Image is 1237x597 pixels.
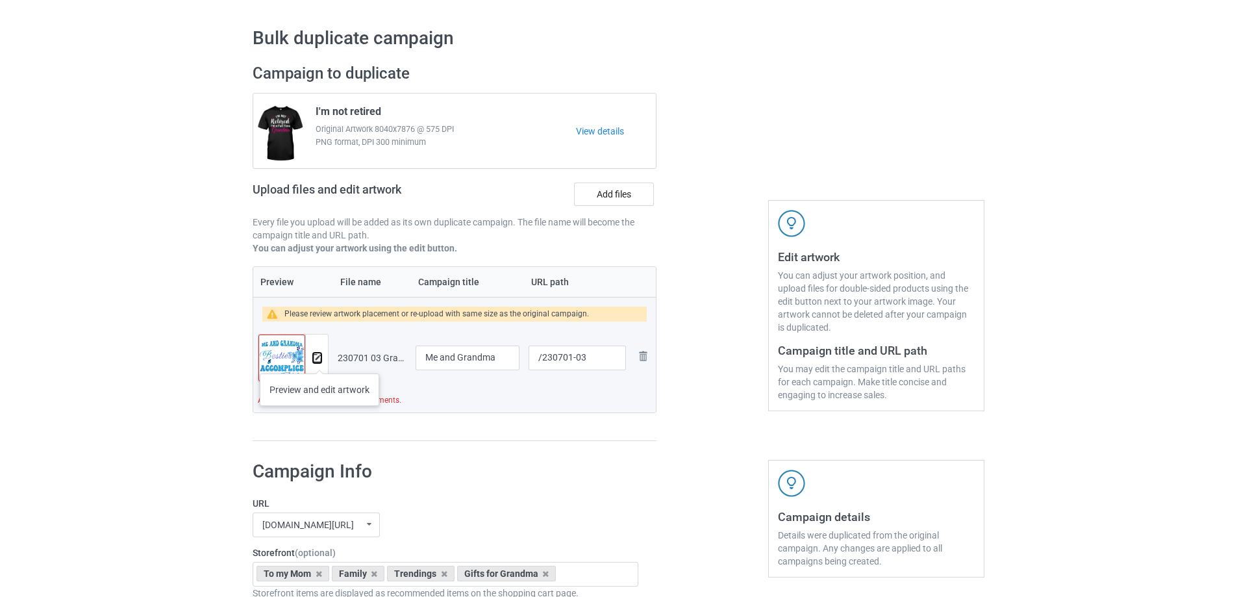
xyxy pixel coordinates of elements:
div: 230701 03 Grandma.png [338,351,406,364]
div: Preview and edit artwork [260,374,379,406]
img: svg+xml;base64,PD94bWwgdmVyc2lvbj0iMS4wIiBlbmNvZGluZz0iVVRGLTgiPz4KPHN2ZyB3aWR0aD0iNDJweCIgaGVpZ2... [778,210,805,237]
td: Artwork does not meet DPI requirements. [253,394,656,413]
img: svg+xml;base64,PD94bWwgdmVyc2lvbj0iMS4wIiBlbmNvZGluZz0iVVRGLTgiPz4KPHN2ZyB3aWR0aD0iMjhweCIgaGVpZ2... [635,348,651,364]
span: Original Artwork 8040x7876 @ 575 DPI [316,123,576,136]
th: URL path [524,267,631,297]
h1: Campaign Info [253,460,638,483]
img: original.png [259,335,306,391]
img: svg+xml;base64,PD94bWwgdmVyc2lvbj0iMS4wIiBlbmNvZGluZz0iVVRGLTgiPz4KPHN2ZyB3aWR0aD0iNDJweCIgaGVpZ2... [778,470,805,497]
div: To my Mom [256,566,329,581]
div: Details were duplicated from the original campaign. Any changes are applied to all campaigns bein... [778,529,975,568]
h3: Campaign details [778,509,975,524]
img: warning [267,309,284,319]
label: Add files [574,183,654,206]
p: Every file you upload will be added as its own duplicate campaign. The file name will become the ... [253,216,656,242]
div: Gifts for Grandma [457,566,556,581]
div: Please review artwork placement or re-upload with same size as the original campaign. [284,307,589,322]
b: You can adjust your artwork using the edit button. [253,243,457,253]
img: svg+xml;base64,PD94bWwgdmVyc2lvbj0iMS4wIiBlbmNvZGluZz0iVVRGLTgiPz4KPHN2ZyB3aWR0aD0iMTRweCIgaGVpZ2... [313,354,321,362]
div: You can adjust your artwork position, and upload files for double-sided products using the edit b... [778,269,975,334]
span: I'm not retired [316,105,381,123]
label: Storefront [253,546,638,559]
span: PNG format, DPI 300 minimum [316,136,576,149]
span: (optional) [295,548,336,558]
label: URL [253,497,638,510]
th: Preview [253,267,333,297]
div: Trendings [387,566,455,581]
h2: Campaign to duplicate [253,64,656,84]
div: [DOMAIN_NAME][URL] [262,520,354,529]
h3: Campaign title and URL path [778,343,975,358]
div: Family [332,566,385,581]
th: File name [333,267,411,297]
a: View details [576,125,656,138]
h3: Edit artwork [778,249,975,264]
h2: Upload files and edit artwork [253,183,495,207]
h1: Bulk duplicate campaign [253,27,984,50]
th: Campaign title [411,267,524,297]
div: You may edit the campaign title and URL paths for each campaign. Make title concise and engaging ... [778,362,975,401]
